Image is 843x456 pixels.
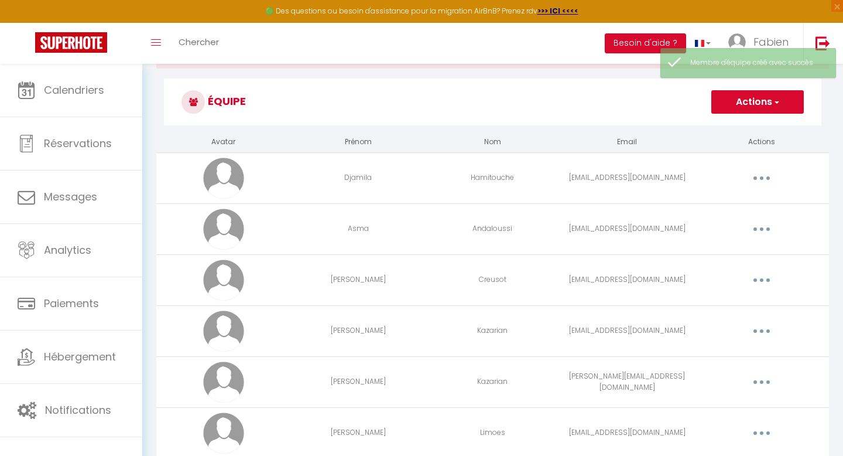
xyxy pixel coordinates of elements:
td: [EMAIL_ADDRESS][DOMAIN_NAME] [560,203,694,254]
td: Asma [291,203,426,254]
td: Hamitouche [426,152,560,203]
td: Kazarian [426,305,560,356]
span: Messages [44,189,97,204]
td: [EMAIL_ADDRESS][DOMAIN_NAME] [560,305,694,356]
span: Paiements [44,296,99,311]
img: avatar.png [203,158,244,199]
a: ... Fabien [719,23,803,64]
a: >>> ICI <<<< [537,6,578,16]
img: avatar.png [203,413,244,454]
td: Djamila [291,152,426,203]
img: Super Booking [35,32,107,53]
th: Actions [694,132,829,152]
td: Kazarian [426,356,560,407]
td: [PERSON_NAME] [291,305,426,356]
span: Hébergement [44,349,116,364]
th: Avatar [156,132,291,152]
td: Andaloussi [426,203,560,254]
img: avatar.png [203,209,244,250]
td: Creusot [426,254,560,305]
td: [PERSON_NAME] [291,254,426,305]
td: [PERSON_NAME][EMAIL_ADDRESS][DOMAIN_NAME] [560,356,694,407]
th: Email [560,132,694,152]
th: Prénom [291,132,426,152]
td: [EMAIL_ADDRESS][DOMAIN_NAME] [560,152,694,203]
img: avatar.png [203,260,244,301]
h3: Équipe [164,79,821,125]
span: Réservations [44,136,112,151]
span: Calendriers [44,83,104,97]
div: Membre d'équipe créé avec succès [690,57,824,69]
td: [PERSON_NAME] [291,356,426,407]
a: Chercher [170,23,228,64]
span: Fabien [753,35,789,49]
img: avatar.png [203,311,244,352]
span: Analytics [44,243,91,257]
td: [EMAIL_ADDRESS][DOMAIN_NAME] [560,254,694,305]
span: Notifications [45,403,111,417]
button: Actions [711,90,804,114]
th: Nom [426,132,560,152]
span: Chercher [179,36,219,48]
img: ... [728,33,746,51]
img: avatar.png [203,362,244,403]
button: Besoin d'aide ? [605,33,686,53]
img: logout [815,36,830,50]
